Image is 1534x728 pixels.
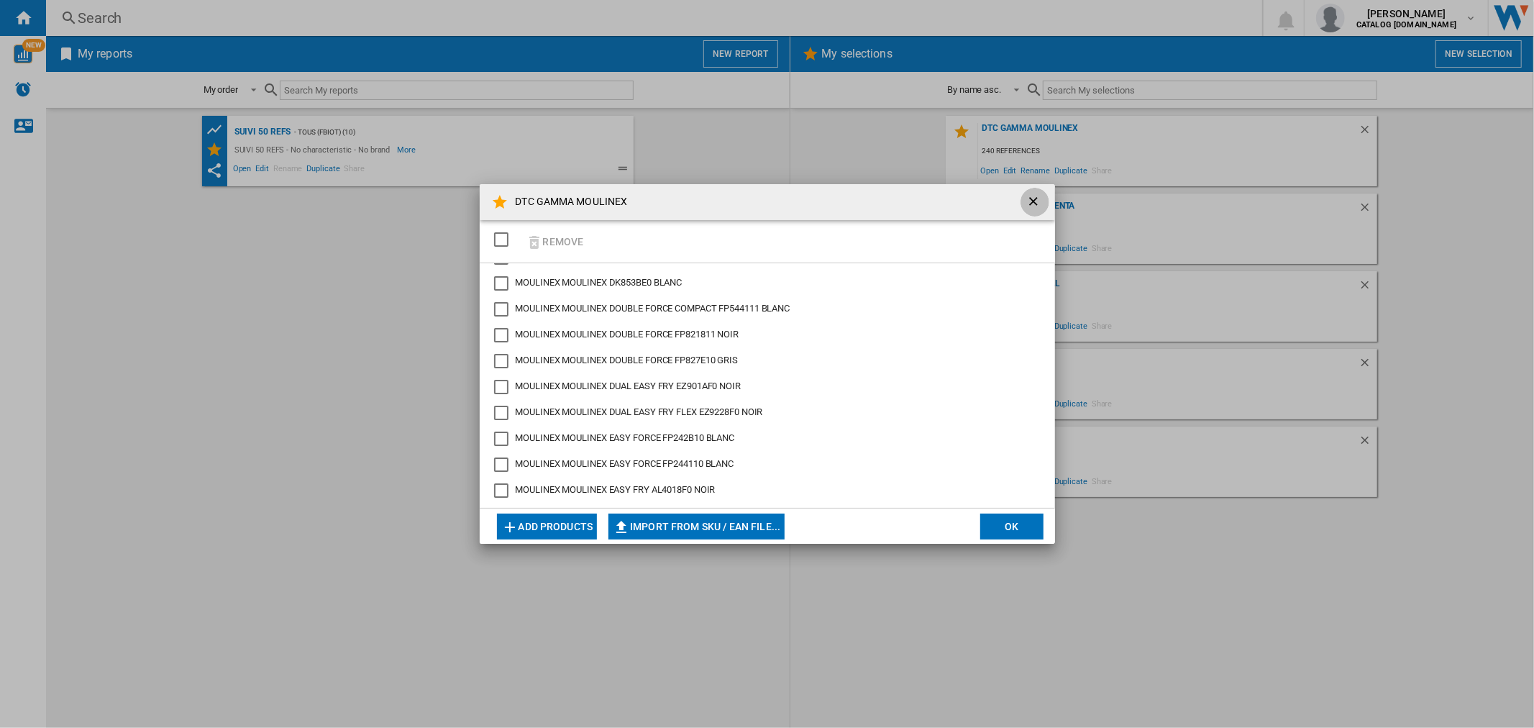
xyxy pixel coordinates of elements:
[516,381,741,391] span: MOULINEX MOULINEX DUAL EASY FRY EZ901AF0 NOIR
[494,354,1029,368] md-checkbox: MOULINEX DOUBLE FORCE FP827E10 GRIS
[497,514,598,540] button: Add products
[516,277,682,288] span: MOULINEX MOULINEX DK853BE0 BLANC
[1021,188,1049,217] button: getI18NText('BUTTONS.CLOSE_DIALOG')
[516,329,739,340] span: MOULINEX MOULINEX DOUBLE FORCE FP821811 NOIR
[516,458,734,469] span: MOULINEX MOULINEX EASY FORCE FP244110 BLANC
[494,227,516,251] md-checkbox: SELECTIONS.EDITION_POPUP.SELECT_DESELECT
[494,328,1029,342] md-checkbox: MOULINEX DOUBLE FORCE FP821811 NOIR
[494,276,1029,291] md-checkbox: MOULINEX DK853BE0 BLANC
[494,458,1029,472] md-checkbox: MOULINEX EASY FORCE FP244110 BLANC
[1026,194,1044,211] ng-md-icon: getI18NText('BUTTONS.CLOSE_DIALOG')
[516,303,790,314] span: MOULINEX MOULINEX DOUBLE FORCE COMPACT FP544111 BLANC
[494,406,1029,420] md-checkbox: MOULINEX DUAL EASY FRY FLEX EZ9228F0 NOIR
[516,484,716,495] span: MOULINEX MOULINEX EASY FRY AL4018F0 NOIR
[608,514,785,540] button: Import from SKU / EAN file...
[494,483,1029,498] md-checkbox: MOULINEX EASY FRY AL4018F0 NOIR
[980,514,1044,540] button: OK
[516,406,763,417] span: MOULINEX MOULINEX DUAL EASY FRY FLEX EZ9228F0 NOIR
[494,302,1029,317] md-checkbox: MOULINEX DOUBLE FORCE COMPACT FP544111 BLANC
[521,224,588,258] button: Remove
[494,380,1029,394] md-checkbox: MOULINEX DUAL EASY FRY EZ901AF0 NOIR
[494,250,1029,265] md-checkbox: MOULINEX DELICIO TACTILE OX286810 NOIR
[494,432,1029,446] md-checkbox: MOULINEX EASY FORCE FP242B10 BLANC
[516,355,739,365] span: MOULINEX MOULINEX DOUBLE FORCE FP827E10 GRIS
[508,195,628,209] h4: DTC GAMMA MOULINEX
[516,432,735,443] span: MOULINEX MOULINEX EASY FORCE FP242B10 BLANC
